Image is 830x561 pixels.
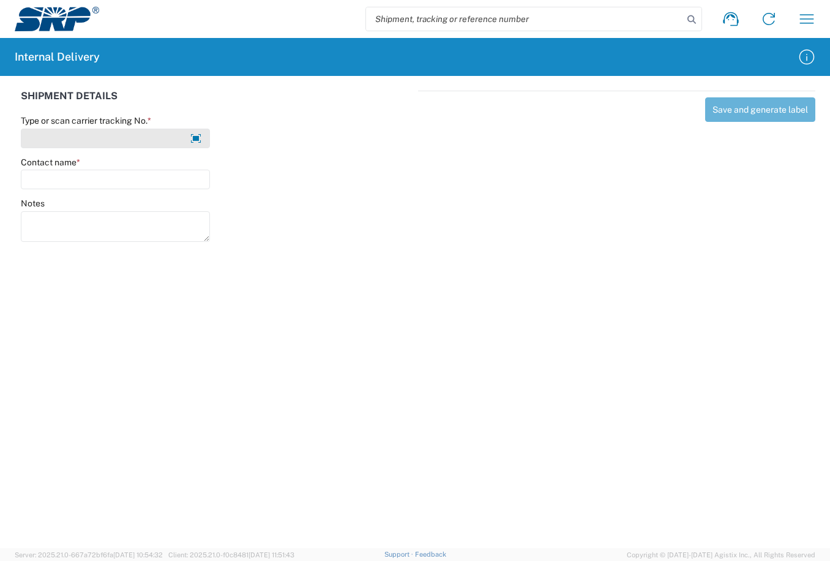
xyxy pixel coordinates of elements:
span: Server: 2025.21.0-667a72bf6fa [15,551,163,559]
label: Type or scan carrier tracking No. [21,115,151,126]
label: Notes [21,198,45,209]
span: Client: 2025.21.0-f0c8481 [168,551,294,559]
span: [DATE] 11:51:43 [249,551,294,559]
a: Feedback [415,551,446,558]
h2: Internal Delivery [15,50,100,64]
div: SHIPMENT DETAILS [21,91,412,115]
span: Copyright © [DATE]-[DATE] Agistix Inc., All Rights Reserved [627,549,815,560]
input: Shipment, tracking or reference number [366,7,683,31]
label: Contact name [21,157,80,168]
a: Support [384,551,415,558]
img: srp [15,7,99,31]
span: [DATE] 10:54:32 [113,551,163,559]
